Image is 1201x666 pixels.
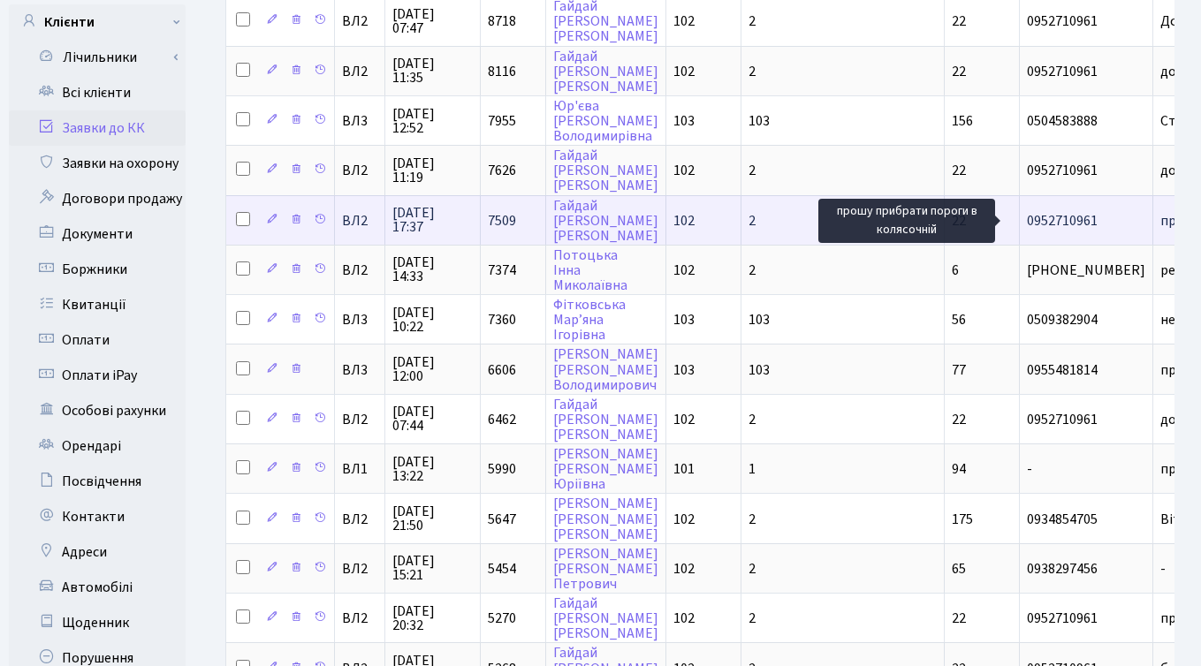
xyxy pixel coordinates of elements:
[952,161,966,180] span: 22
[342,611,377,625] span: ВЛ2
[20,40,186,75] a: Лічильники
[392,206,473,234] span: [DATE] 17:37
[1027,64,1145,79] span: 0952710961
[488,459,516,479] span: 5990
[488,62,516,81] span: 8116
[342,214,377,228] span: ВЛ2
[673,559,695,579] span: 102
[392,107,473,135] span: [DATE] 12:52
[553,495,658,544] a: [PERSON_NAME][PERSON_NAME][PERSON_NAME]
[488,360,516,380] span: 6606
[392,405,473,433] span: [DATE] 07:44
[553,444,658,494] a: [PERSON_NAME][PERSON_NAME]Юріївна
[342,14,377,28] span: ВЛ2
[9,287,186,322] a: Квитанції
[553,345,658,395] a: [PERSON_NAME][PERSON_NAME]Володимирович
[818,199,995,243] div: прошу прибрати пороги в колясочній
[392,604,473,632] span: [DATE] 20:32
[1027,462,1145,476] span: -
[342,512,377,526] span: ВЛ2
[553,544,658,594] a: [PERSON_NAME][PERSON_NAME]Петрович
[392,355,473,383] span: [DATE] 12:00
[673,161,695,180] span: 102
[1027,363,1145,377] span: 0955481814
[392,306,473,334] span: [DATE] 10:22
[9,110,186,146] a: Заявки до КК
[553,295,626,344] a: ФітковськаМар’янаІгорівна
[9,216,186,252] a: Документи
[553,47,658,96] a: Гайдай[PERSON_NAME][PERSON_NAME]
[952,310,966,329] span: 56
[9,181,186,216] a: Договори продажу
[673,11,695,31] span: 102
[749,459,756,479] span: 1
[952,11,966,31] span: 22
[673,360,695,380] span: 103
[749,62,756,81] span: 2
[488,410,516,429] span: 6462
[673,459,695,479] span: 101
[749,559,756,579] span: 2
[342,64,377,79] span: ВЛ2
[488,211,516,231] span: 7509
[952,62,966,81] span: 22
[9,322,186,358] a: Оплати
[1027,114,1145,128] span: 0504583888
[749,510,756,529] span: 2
[673,310,695,329] span: 103
[952,111,973,131] span: 156
[488,510,516,529] span: 5647
[1027,562,1145,576] span: 0938297456
[9,534,186,570] a: Адреси
[1027,412,1145,427] span: 0952710961
[392,455,473,483] span: [DATE] 13:22
[9,464,186,499] a: Посвідчення
[673,410,695,429] span: 102
[1027,313,1145,327] span: 0509382904
[749,261,756,280] span: 2
[9,499,186,534] a: Контакти
[1027,611,1145,625] span: 0952710961
[749,609,756,628] span: 2
[9,393,186,428] a: Особові рахунки
[749,310,770,329] span: 103
[392,554,473,582] span: [DATE] 15:21
[553,395,658,444] a: Гайдай[PERSON_NAME][PERSON_NAME]
[1027,263,1145,277] span: [PHONE_NUMBER]
[392,255,473,284] span: [DATE] 14:33
[749,360,770,380] span: 103
[749,410,756,429] span: 2
[553,146,658,195] a: Гайдай[PERSON_NAME][PERSON_NAME]
[9,358,186,393] a: Оплати iPay
[749,211,756,231] span: 2
[488,161,516,180] span: 7626
[9,252,186,287] a: Боржники
[392,7,473,35] span: [DATE] 07:47
[9,146,186,181] a: Заявки на охорону
[342,363,377,377] span: ВЛ3
[1027,214,1145,228] span: 0952710961
[1027,163,1145,178] span: 0952710961
[342,462,377,476] span: ВЛ1
[488,559,516,579] span: 5454
[553,246,627,295] a: ПотоцькаІннаМиколаївна
[553,196,658,246] a: Гайдай[PERSON_NAME][PERSON_NAME]
[1027,14,1145,28] span: 0952710961
[342,163,377,178] span: ВЛ2
[392,504,473,533] span: [DATE] 21:50
[342,562,377,576] span: ВЛ2
[488,609,516,628] span: 5270
[488,261,516,280] span: 7374
[1027,512,1145,526] span: 0934854705
[392,57,473,85] span: [DATE] 11:35
[342,313,377,327] span: ВЛ3
[673,211,695,231] span: 102
[9,428,186,464] a: Орендарі
[553,594,658,643] a: Гайдай[PERSON_NAME][PERSON_NAME]
[488,111,516,131] span: 7955
[488,11,516,31] span: 8718
[342,263,377,277] span: ВЛ2
[952,510,973,529] span: 175
[553,96,658,146] a: Юр'єва[PERSON_NAME]Володимирівна
[952,261,959,280] span: 6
